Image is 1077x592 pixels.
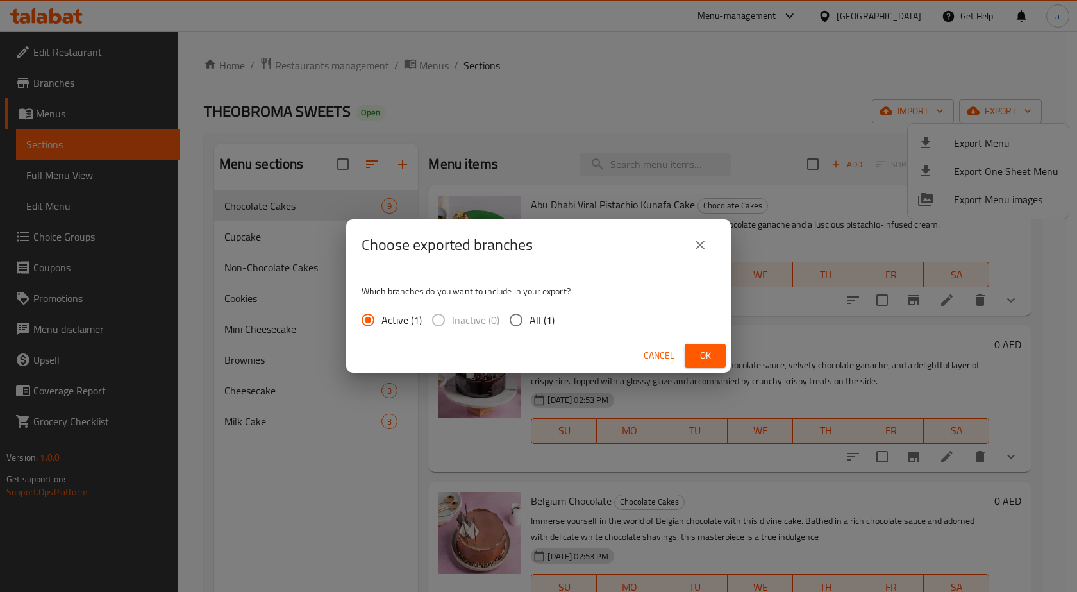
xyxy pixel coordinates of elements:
p: Which branches do you want to include in your export? [362,285,715,298]
button: close [685,230,715,260]
span: Inactive (0) [452,312,499,328]
span: Ok [695,348,715,364]
button: Cancel [639,344,680,368]
span: All (1) [530,312,555,328]
button: Ok [685,344,726,368]
span: Active (1) [381,312,422,328]
span: Cancel [644,348,674,364]
h2: Choose exported branches [362,235,533,255]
